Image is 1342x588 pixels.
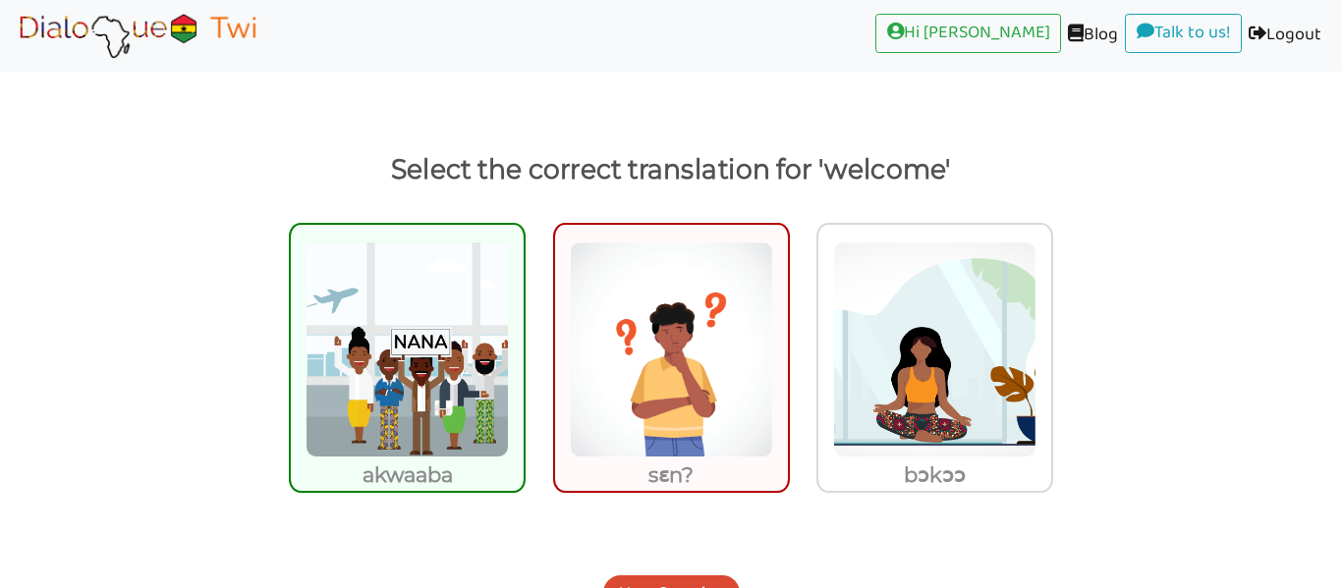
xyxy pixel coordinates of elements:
[1061,14,1125,58] a: Blog
[33,146,1309,193] p: Select the correct translation for 'welcome'
[570,241,773,457] img: how.png
[555,457,788,493] p: sɛn?
[14,11,261,60] img: Select Course Page
[1125,14,1242,53] a: Talk to us!
[833,241,1036,457] img: yoga-calm-girl.png
[306,241,509,457] img: akwaaba-named-common3.png
[818,457,1051,493] p: bɔkɔɔ
[875,14,1061,53] a: Hi [PERSON_NAME]
[291,457,524,493] p: akwaaba
[1242,14,1328,58] a: Logout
